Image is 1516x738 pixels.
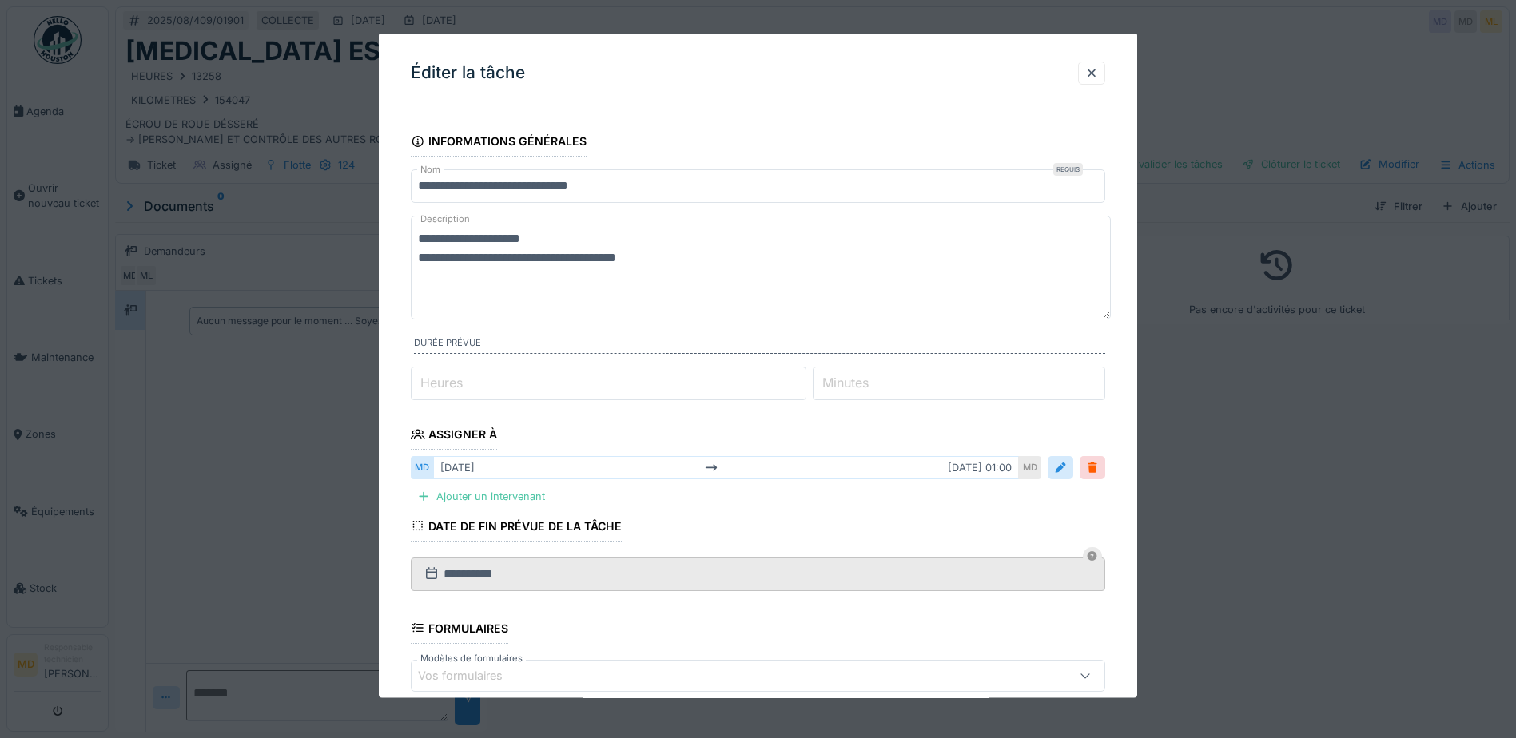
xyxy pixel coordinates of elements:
[1019,456,1041,479] div: MD
[1053,163,1083,176] div: Requis
[417,651,526,665] label: Modèles de formulaires
[411,456,433,479] div: MD
[411,63,525,83] h3: Éditer la tâche
[411,616,508,643] div: Formulaires
[819,373,872,392] label: Minutes
[417,373,466,392] label: Heures
[411,423,497,450] div: Assigner à
[433,456,1019,479] div: [DATE] [DATE] 01:00
[411,514,622,541] div: Date de fin prévue de la tâche
[418,667,525,684] div: Vos formulaires
[417,209,473,229] label: Description
[414,336,1105,354] label: Durée prévue
[411,486,551,507] div: Ajouter un intervenant
[411,129,587,157] div: Informations générales
[417,163,444,177] label: Nom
